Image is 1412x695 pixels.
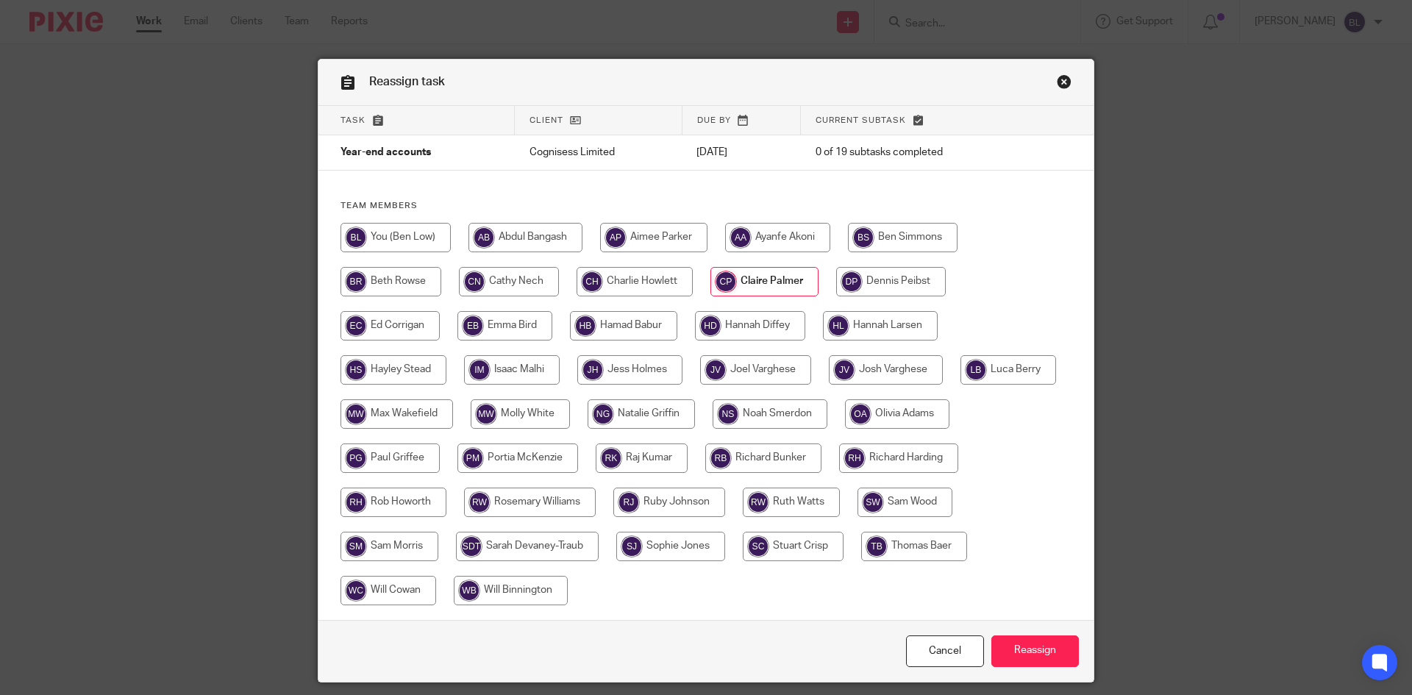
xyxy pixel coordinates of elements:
span: Task [340,116,366,124]
p: [DATE] [696,145,786,160]
span: Year-end accounts [340,148,431,158]
span: Reassign task [369,76,445,88]
td: 0 of 19 subtasks completed [801,135,1030,171]
a: Close this dialog window [1057,74,1072,94]
span: Due by [697,116,731,124]
h4: Team members [340,200,1072,212]
input: Reassign [991,635,1079,667]
span: Client [529,116,563,124]
a: Close this dialog window [906,635,984,667]
span: Current subtask [816,116,906,124]
p: Cognisess Limited [529,145,667,160]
